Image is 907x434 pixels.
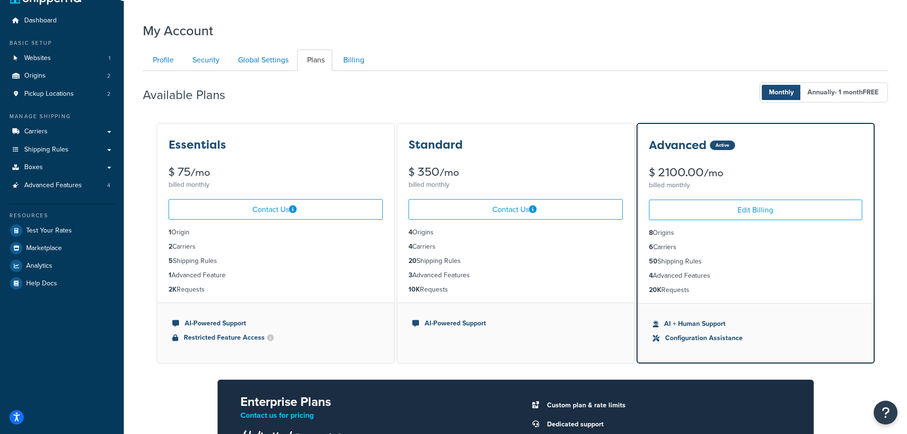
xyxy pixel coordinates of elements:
[409,139,463,151] h3: Standard
[333,50,372,71] a: Billing
[24,146,69,154] span: Shipping Rules
[649,179,862,192] div: billed monthly
[169,178,383,192] div: billed monthly
[409,166,623,178] div: $ 350
[169,242,172,252] strong: 2
[649,242,653,252] strong: 6
[109,54,110,62] span: 1
[7,67,117,85] li: Origins
[542,399,791,412] li: Custom plan & rate limits
[143,21,213,40] h1: My Account
[169,166,383,178] div: $ 75
[24,17,57,25] span: Dashboard
[835,87,878,97] span: - 1 month
[649,228,862,238] li: Origins
[7,123,117,141] a: Carriers
[172,318,379,329] li: AI-Powered Support
[649,200,862,220] a: Edit Billing
[7,12,117,30] a: Dashboard
[169,256,383,266] li: Shipping Rules
[710,141,735,150] div: Active
[26,262,52,270] span: Analytics
[7,240,117,257] a: Marketplace
[7,39,117,47] div: Basic Setup
[653,333,858,343] li: Configuration Assistance
[169,227,383,238] li: Origin
[107,90,110,98] span: 2
[169,284,177,294] strong: 2K
[653,319,858,329] li: AI + Human Support
[409,270,412,280] strong: 3
[107,72,110,80] span: 2
[439,166,459,179] small: /mo
[649,228,653,238] strong: 8
[228,50,296,71] a: Global Settings
[874,401,897,424] button: Open Resource Center
[7,159,117,176] a: Boxes
[409,199,623,220] a: Contact Us
[7,222,117,239] a: Test Your Rates
[649,139,707,151] h3: Advanced
[169,256,173,266] strong: 5
[7,212,117,220] div: Resources
[409,284,623,295] li: Requests
[542,418,791,431] li: Dedicated support
[409,256,623,266] li: Shipping Rules
[649,285,661,295] strong: 20K
[169,199,383,220] a: Contact Us
[143,50,181,71] a: Profile
[649,167,862,179] div: $ 2100.00
[649,242,862,252] li: Carriers
[649,256,658,266] strong: 50
[409,242,623,252] li: Carriers
[169,242,383,252] li: Carriers
[169,227,171,237] strong: 1
[143,88,239,102] h2: Available Plans
[26,244,62,252] span: Marketplace
[169,270,171,280] strong: 1
[7,141,117,159] a: Shipping Rules
[169,139,226,151] h3: Essentials
[240,409,500,422] p: Contact us for pricing
[240,395,500,409] h2: Enterprise Plans
[704,166,723,180] small: /mo
[649,256,862,267] li: Shipping Rules
[297,50,332,71] a: Plans
[24,128,48,136] span: Carriers
[649,285,862,295] li: Requests
[863,87,878,97] b: FREE
[24,90,74,98] span: Pickup Locations
[7,177,117,194] li: Advanced Features
[409,242,412,252] strong: 4
[7,275,117,292] a: Help Docs
[409,284,420,294] strong: 10K
[7,177,117,194] a: Advanced Features 4
[412,318,619,329] li: AI-Powered Support
[409,270,623,281] li: Advanced Features
[7,85,117,103] a: Pickup Locations 2
[172,333,379,343] li: Restricted Feature Access
[649,271,862,281] li: Advanced Features
[7,85,117,103] li: Pickup Locations
[169,284,383,295] li: Requests
[26,280,57,288] span: Help Docs
[409,256,417,266] strong: 20
[7,67,117,85] a: Origins 2
[26,227,72,235] span: Test Your Rates
[24,72,46,80] span: Origins
[800,85,886,100] span: Annually
[409,227,623,238] li: Origins
[190,166,210,179] small: /mo
[24,163,43,172] span: Boxes
[24,54,51,62] span: Websites
[169,270,383,281] li: Advanced Feature
[182,50,227,71] a: Security
[409,227,412,237] strong: 4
